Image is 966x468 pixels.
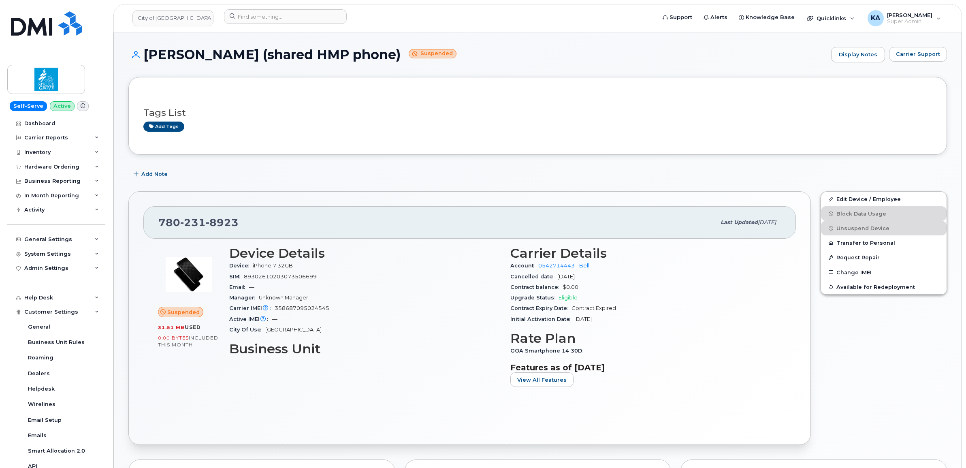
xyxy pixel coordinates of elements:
[249,284,254,290] span: —
[821,280,947,294] button: Available for Redeployment
[158,325,185,330] span: 31.51 MB
[158,335,189,341] span: 0.00 Bytes
[128,47,827,62] h1: [PERSON_NAME] (shared HMP phone)
[229,246,501,261] h3: Device Details
[141,170,168,178] span: Add Note
[821,250,947,265] button: Request Repair
[510,263,538,269] span: Account
[510,274,557,280] span: Cancelled date
[206,216,239,229] span: 8923
[244,274,317,280] span: 89302610203073506699
[259,295,308,301] span: Unknown Manager
[557,274,575,280] span: [DATE]
[510,348,586,354] span: GOA Smartphone 14 30D
[143,108,932,118] h3: Tags List
[265,327,322,333] span: [GEOGRAPHIC_DATA]
[158,216,239,229] span: 780
[821,235,947,250] button: Transfer to Personal
[229,274,244,280] span: SIM
[758,219,776,225] span: [DATE]
[563,284,578,290] span: $0.00
[510,316,574,322] span: Initial Activation Date
[275,305,329,311] span: 358687095024545
[143,122,184,132] a: Add tags
[229,342,501,356] h3: Business Unit
[164,250,213,299] img: image20231002-3703462-p7zgru.jpeg
[180,216,206,229] span: 231
[510,372,574,387] button: View All Features
[821,221,947,235] button: Unsuspend Device
[571,305,616,311] span: Contract Expired
[559,295,578,301] span: Eligible
[272,316,277,322] span: —
[185,324,201,330] span: used
[229,316,272,322] span: Active IMEI
[821,206,947,221] button: Block Data Usage
[510,305,571,311] span: Contract Expiry Date
[574,316,592,322] span: [DATE]
[821,192,947,206] a: Edit Device / Employee
[831,47,885,62] a: Display Notes
[409,49,456,58] small: Suspended
[510,295,559,301] span: Upgrade Status
[510,331,782,346] h3: Rate Plan
[896,50,940,58] span: Carrier Support
[836,284,915,290] span: Available for Redeployment
[538,263,589,269] a: 0542714443 - Bell
[229,305,275,311] span: Carrier IMEI
[510,246,782,261] h3: Carrier Details
[821,265,947,280] button: Change IMEI
[128,167,175,182] button: Add Note
[510,363,782,372] h3: Features as of [DATE]
[229,327,265,333] span: City Of Use
[253,263,293,269] span: iPhone 7 32GB
[836,225,889,231] span: Unsuspend Device
[167,308,200,316] span: Suspended
[721,219,758,225] span: Last updated
[229,284,249,290] span: Email
[510,284,563,290] span: Contract balance
[889,47,947,62] button: Carrier Support
[517,376,567,384] span: View All Features
[229,263,253,269] span: Device
[229,295,259,301] span: Manager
